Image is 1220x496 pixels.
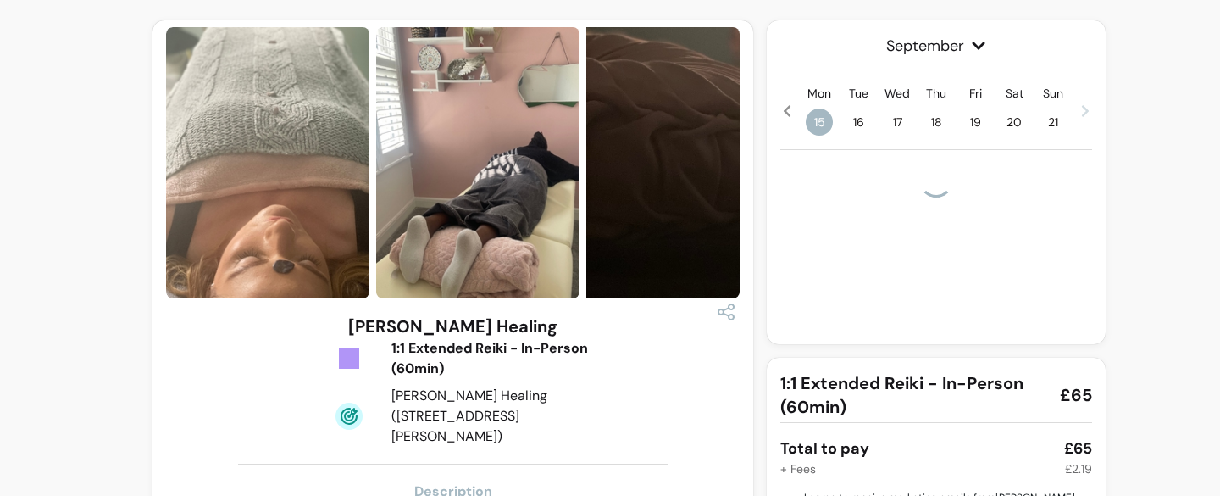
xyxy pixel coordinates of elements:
[348,315,557,338] h3: [PERSON_NAME] Healing
[335,345,363,372] img: Tickets Icon
[884,85,910,102] p: Wed
[923,109,950,136] span: 18
[166,27,369,298] img: https://d3pz9znudhj10h.cloudfront.net/fdc3b8a3-9fe1-42fb-bf1c-6ca1505f5120
[376,27,579,298] img: https://d3pz9znudhj10h.cloudfront.net/013890d0-46fc-4b24-b094-955cce7165cc
[919,164,953,198] div: Loading
[807,85,831,102] p: Mon
[884,109,911,136] span: 17
[1065,460,1092,477] div: £2.19
[962,109,989,136] span: 19
[780,34,1092,58] span: September
[845,109,872,136] span: 16
[391,338,592,379] div: 1:1 Extended Reiki - In-Person (60min)
[780,460,816,477] div: + Fees
[926,85,946,102] p: Thu
[1064,437,1092,460] div: £65
[780,371,1046,419] span: 1:1 Extended Reiki - In-Person (60min)
[391,386,592,447] div: [PERSON_NAME] Healing ([STREET_ADDRESS][PERSON_NAME])
[780,437,869,460] div: Total to pay
[1043,85,1063,102] p: Sun
[1001,109,1028,136] span: 20
[1040,109,1067,136] span: 21
[849,85,868,102] p: Tue
[806,109,833,136] span: 15
[1060,383,1092,407] span: £65
[1006,85,1023,102] p: Sat
[969,85,982,102] p: Fri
